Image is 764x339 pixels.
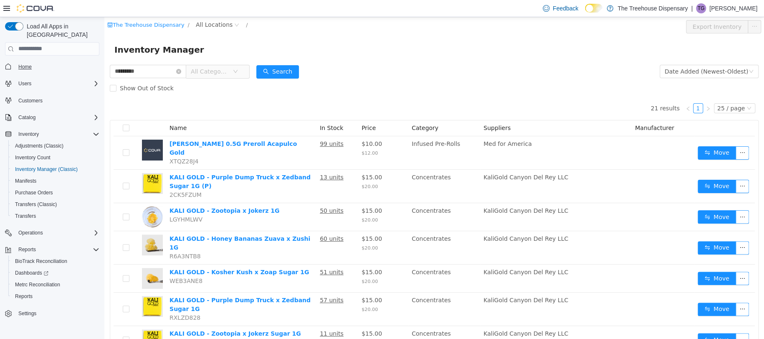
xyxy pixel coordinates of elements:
span: Operations [15,228,99,238]
img: KALI GOLD - Zootopia x Jokerz Sugar 1G hero shot [38,312,58,333]
span: Inventory Manager [10,26,105,39]
img: Cova [17,4,54,13]
button: icon: ellipsis [643,3,657,16]
a: Inventory Manager (Classic) [12,164,81,174]
span: Manufacturer [531,107,570,114]
u: 99 units [215,123,239,130]
button: Operations [2,227,103,239]
a: KALI GOLD - Purple Dump Truck x Zedband Sugar 1G (P) [65,157,206,172]
a: KALI GOLD - Zootopia x Jokerz Sugar 1G [65,313,197,320]
button: icon: ellipsis [631,193,645,206]
button: Manifests [8,175,103,187]
a: KALI GOLD - Honey Bananas Zuava x Zushi 1G [65,218,206,234]
button: Reports [8,291,103,302]
button: Settings [2,307,103,319]
span: Operations [18,229,43,236]
span: Adjustments (Classic) [12,141,99,151]
span: Inventory Count [15,154,51,161]
span: Home [15,61,99,72]
a: BioTrack Reconciliation [12,256,71,266]
span: Reports [18,246,36,253]
span: All Locations [91,3,128,12]
span: BioTrack Reconciliation [15,258,67,265]
button: icon: ellipsis [631,163,645,176]
a: Inventory Count [12,153,54,163]
a: [PERSON_NAME] 0.5G Preroll Acapulco Gold [65,123,192,139]
td: Concentrates [304,214,376,247]
button: Reports [2,244,103,255]
span: Price [257,107,271,114]
button: icon: searchSearch [152,48,195,61]
span: Settings [18,310,36,317]
span: $12.00 [257,133,273,139]
span: KaliGold Canyon Del Rey LLC [379,252,464,258]
span: $20.00 [257,167,273,172]
span: Inventory Manager (Classic) [12,164,99,174]
button: Adjustments (Classic) [8,140,103,152]
td: Concentrates [304,153,376,186]
img: KALI GOLD - Purple Dump Truck x Zedband Sugar 1G (P) hero shot [38,156,58,177]
button: icon: ellipsis [631,129,645,143]
span: $20.00 [257,290,273,295]
a: KALI GOLD - Kosher Kush x Zoap Sugar 1G [65,252,205,258]
td: Concentrates [304,309,376,337]
a: KALI GOLD - Purple Dump Truck x Zedband Sugar 1G [65,280,206,295]
div: Date Added (Newest-Oldest) [560,48,644,61]
a: Manifests [12,176,40,186]
input: Dark Mode [585,4,602,13]
button: icon: ellipsis [631,224,645,237]
span: Catalog [15,112,99,122]
span: Home [18,64,32,70]
button: Transfers [8,210,103,222]
i: icon: close-circle [72,52,77,57]
a: Dashboards [12,268,52,278]
a: KALI GOLD - Zootopia x Jokerz 1G [65,190,175,197]
a: Dashboards [8,267,103,279]
span: Manifests [15,178,36,184]
a: Transfers (Classic) [12,199,60,209]
u: 13 units [215,157,239,163]
span: Med for America [379,123,427,130]
td: Concentrates [304,275,376,309]
span: Dashboards [15,270,48,276]
span: BioTrack Reconciliation [12,256,99,266]
td: Concentrates [304,186,376,214]
span: KaliGold Canyon Del Rey LLC [379,157,464,163]
a: Reports [12,291,36,301]
span: $15.00 [257,313,278,320]
span: Catalog [18,114,35,121]
a: Purchase Orders [12,188,56,198]
span: Users [18,80,31,87]
button: Transfers (Classic) [8,199,103,210]
span: 2CK5FZUM [65,174,97,181]
span: $15.00 [257,252,278,258]
button: Inventory [2,128,103,140]
button: BioTrack Reconciliation [8,255,103,267]
span: Transfers [15,213,36,219]
i: icon: down [129,52,134,58]
li: Previous Page [579,86,589,96]
span: LGYHMLWV [65,199,98,206]
button: icon: swapMove [593,224,632,237]
span: Transfers (Classic) [12,199,99,209]
u: 11 units [215,313,239,320]
span: Customers [15,95,99,106]
span: $15.00 [257,157,278,163]
span: TG [698,3,705,13]
li: 1 [589,86,599,96]
a: Adjustments (Classic) [12,141,67,151]
u: 60 units [215,218,239,225]
span: Show Out of Stock [12,68,73,74]
button: Inventory [15,129,42,139]
div: 25 / page [613,87,640,96]
span: Users [15,79,99,89]
span: Dashboards [12,268,99,278]
span: Manifests [12,176,99,186]
button: Export Inventory [582,3,644,16]
span: Feedback [553,4,578,13]
i: icon: left [581,89,586,94]
u: 50 units [215,190,239,197]
u: 57 units [215,280,239,286]
span: KaliGold Canyon Del Rey LLC [379,190,464,197]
